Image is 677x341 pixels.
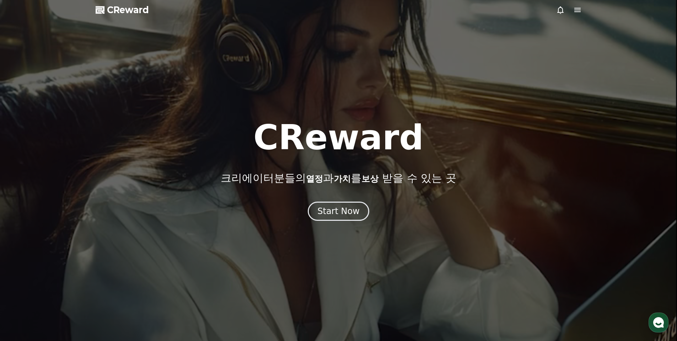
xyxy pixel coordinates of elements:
[253,121,424,155] h1: CReward
[308,202,369,221] button: Start Now
[306,174,323,184] span: 열정
[221,172,456,185] p: 크리에이터분들의 과 를 받을 수 있는 곳
[334,174,351,184] span: 가치
[96,4,149,16] a: CReward
[317,206,360,217] div: Start Now
[308,209,369,215] a: Start Now
[361,174,378,184] span: 보상
[107,4,149,16] span: CReward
